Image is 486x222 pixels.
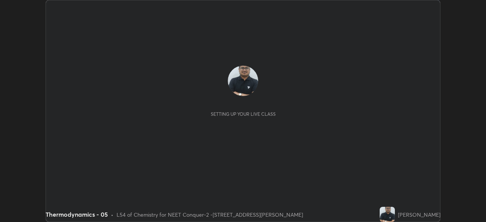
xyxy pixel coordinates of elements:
div: L54 of Chemistry for NEET Conquer-2 -[STREET_ADDRESS][PERSON_NAME] [117,211,303,219]
div: • [111,211,114,219]
div: Thermodynamics - 05 [46,210,108,219]
img: bdb716e09a8a4bd9a9a097e408a34c89.jpg [380,207,395,222]
div: Setting up your live class [211,111,276,117]
img: bdb716e09a8a4bd9a9a097e408a34c89.jpg [228,66,258,96]
div: [PERSON_NAME] [398,211,440,219]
